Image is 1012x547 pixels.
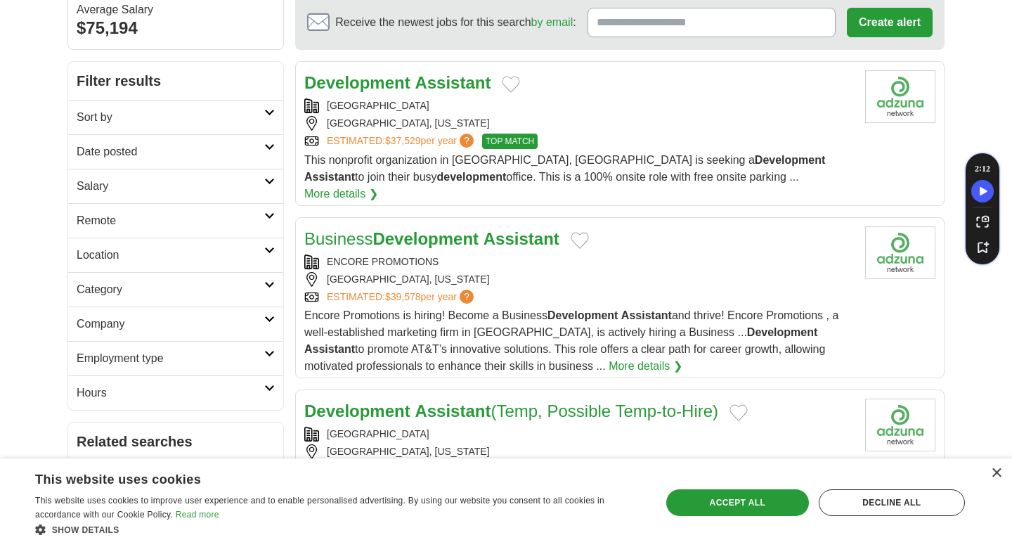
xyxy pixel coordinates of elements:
img: Company logo [865,399,935,451]
strong: Assistant [304,343,355,355]
a: Hours [68,375,283,410]
button: Add to favorite jobs [502,76,520,93]
strong: Development [747,326,817,338]
div: This website uses cookies [35,467,608,488]
span: Receive the newest jobs for this search : [335,14,576,31]
div: Show details [35,522,643,536]
strong: Development [304,73,410,92]
a: Development Assistant [304,73,491,92]
h2: Employment type [77,350,264,367]
strong: Assistant [484,229,559,248]
span: $39,578 [385,291,421,302]
h2: Location [77,247,264,264]
h2: Hours [77,385,264,401]
div: [GEOGRAPHIC_DATA] [304,98,854,113]
strong: Assistant [621,309,672,321]
span: Show details [52,525,119,535]
h2: Date posted [77,143,264,160]
h2: Related searches [77,431,275,452]
strong: development [437,171,507,183]
a: Location [68,238,283,272]
a: BusinessDevelopment Assistant [304,229,559,248]
strong: Assistant [415,73,491,92]
a: by email [531,16,573,28]
a: Development Assistant(Temp, Possible Temp-to-Hire) [304,401,718,420]
div: [GEOGRAPHIC_DATA], [US_STATE] [304,444,854,459]
a: More details ❯ [609,358,682,375]
button: Add to favorite jobs [571,232,589,249]
a: More details ❯ [304,186,378,202]
strong: Assistant [415,401,491,420]
div: [GEOGRAPHIC_DATA] [304,427,854,442]
h2: Remote [77,212,264,229]
img: Company logo [865,226,935,279]
a: Category [68,272,283,307]
h2: Sort by [77,109,264,126]
span: Encore Promotions is hiring! Become a Business and thrive! Encore Promotions , a well-established... [304,309,838,372]
strong: Development [547,309,618,321]
h2: Salary [77,178,264,195]
div: Close [991,468,1001,479]
span: This website uses cookies to improve user experience and to enable personalised advertising. By u... [35,496,604,520]
div: Decline all [819,489,965,516]
a: Remote [68,203,283,238]
a: Employment type [68,341,283,375]
span: This nonprofit organization in [GEOGRAPHIC_DATA], [GEOGRAPHIC_DATA] is seeking a to join their bu... [304,154,825,183]
div: $75,194 [77,15,275,41]
a: Date posted [68,134,283,169]
span: ? [460,290,474,304]
strong: Assistant [304,171,355,183]
div: Accept all [666,489,809,516]
a: ESTIMATED:$39,578per year? [327,290,476,304]
strong: Development [755,154,825,166]
strong: Development [372,229,479,248]
a: ESTIMATED:$37,529per year? [327,134,476,149]
h2: Company [77,316,264,333]
div: [GEOGRAPHIC_DATA], [US_STATE] [304,272,854,287]
div: ENCORE PROMOTIONS [304,255,854,269]
span: TOP MATCH [482,134,538,149]
span: ? [460,134,474,148]
a: Read more, opens a new window [176,510,219,520]
a: Company [68,307,283,341]
button: Create alert [847,8,933,37]
div: [GEOGRAPHIC_DATA], [US_STATE] [304,116,854,131]
div: Average Salary [77,4,275,15]
img: Company logo [865,70,935,123]
a: Salary [68,169,283,203]
span: $37,529 [385,135,421,146]
button: Add to favorite jobs [729,404,748,421]
h2: Category [77,281,264,298]
a: Sort by [68,100,283,134]
h2: Filter results [68,62,283,100]
strong: Development [304,401,410,420]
